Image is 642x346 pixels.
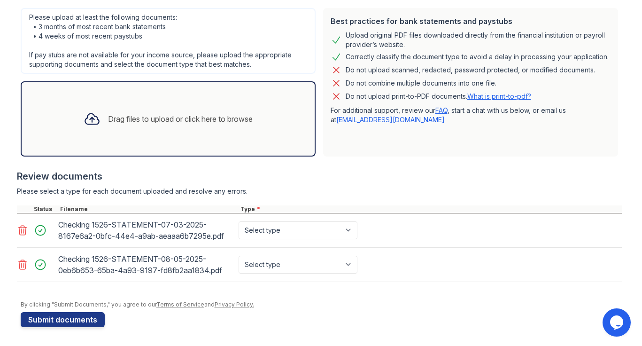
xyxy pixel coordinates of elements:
[156,301,204,308] a: Terms of Service
[21,301,622,308] div: By clicking "Submit Documents," you agree to our and
[21,312,105,327] button: Submit documents
[32,205,58,213] div: Status
[215,301,254,308] a: Privacy Policy.
[435,106,448,114] a: FAQ
[346,92,531,101] p: Do not upload print-to-PDF documents.
[21,8,316,74] div: Please upload at least the following documents: • 3 months of most recent bank statements • 4 wee...
[467,92,531,100] a: What is print-to-pdf?
[17,170,622,183] div: Review documents
[603,308,633,337] iframe: chat widget
[346,78,496,89] div: Do not combine multiple documents into one file.
[346,64,595,76] div: Do not upload scanned, redacted, password protected, or modified documents.
[58,217,235,244] div: Checking 1526-STATEMENT-07-03-2025-8167e6a2-0bfc-44e4-a9ab-aeaaa6b7295e.pdf
[17,187,622,196] div: Please select a type for each document uploaded and resolve any errors.
[336,116,445,124] a: [EMAIL_ADDRESS][DOMAIN_NAME]
[331,16,611,27] div: Best practices for bank statements and paystubs
[346,51,609,63] div: Correctly classify the document type to avoid a delay in processing your application.
[331,106,611,125] p: For additional support, review our , start a chat with us below, or email us at
[58,252,235,278] div: Checking 1526-STATEMENT-08-05-2025-0eb6b653-65ba-4a93-9197-fd8fb2aa1834.pdf
[58,205,239,213] div: Filename
[108,113,253,125] div: Drag files to upload or click here to browse
[239,205,622,213] div: Type
[346,31,611,49] div: Upload original PDF files downloaded directly from the financial institution or payroll provider’...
